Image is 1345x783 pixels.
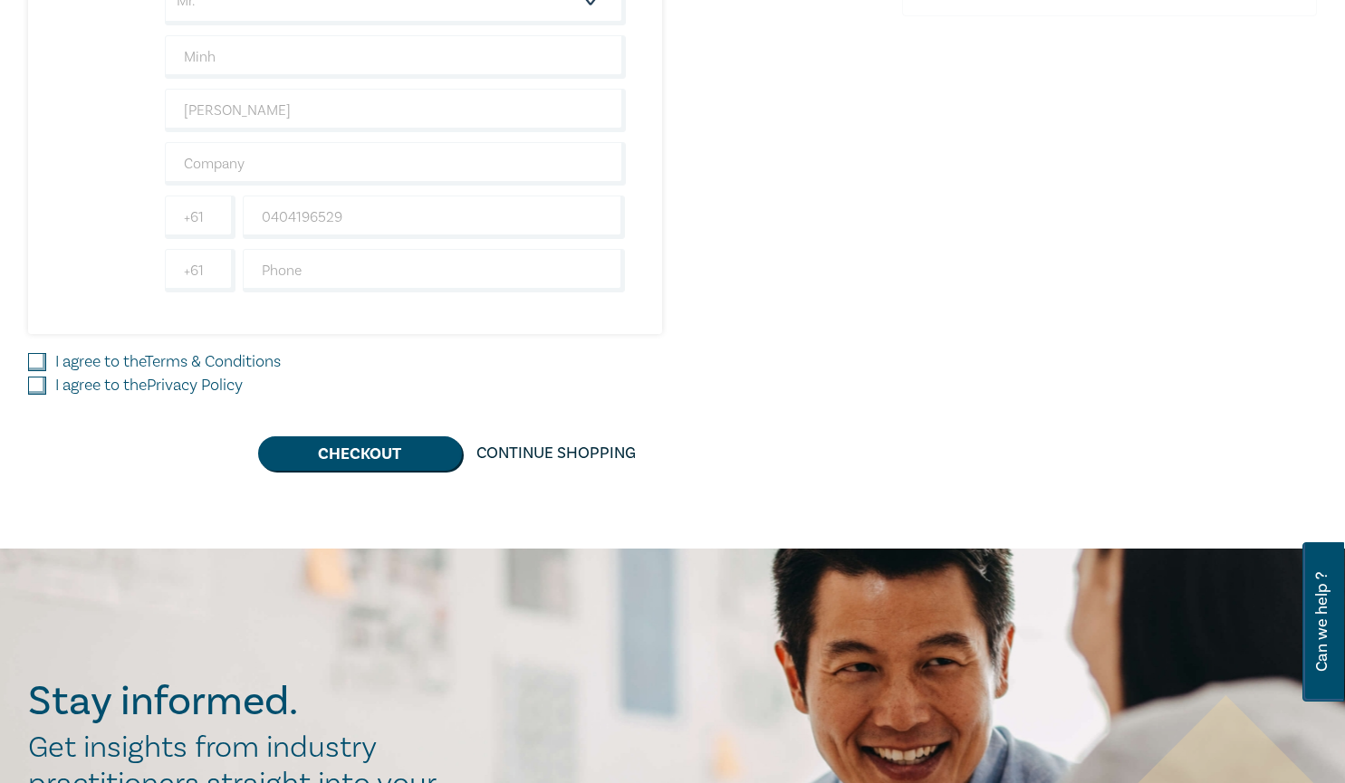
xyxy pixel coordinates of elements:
input: Mobile* [243,196,626,239]
label: I agree to the [55,350,281,374]
a: Privacy Policy [147,375,243,396]
h2: Stay informed. [28,678,456,725]
button: Checkout [258,436,462,471]
span: Can we help ? [1313,553,1331,691]
input: +61 [165,196,235,239]
input: Company [165,142,626,186]
input: +61 [165,249,235,292]
input: Last Name* [165,89,626,132]
input: Phone [243,249,626,292]
label: I agree to the [55,374,243,397]
input: First Name* [165,35,626,79]
a: Terms & Conditions [145,351,281,372]
a: Continue Shopping [462,436,650,471]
